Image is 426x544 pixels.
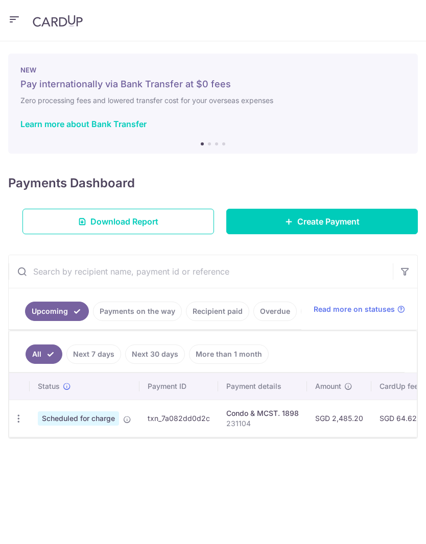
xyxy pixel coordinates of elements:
a: Create Payment [226,209,418,234]
a: Next 7 days [66,344,121,364]
span: Status [38,381,60,391]
a: Cancelled [301,302,349,321]
div: Condo & MCST. 1898 [226,408,299,418]
a: More than 1 month [189,344,269,364]
p: 231104 [226,418,299,429]
span: Read more on statuses [314,304,395,314]
h5: Pay internationally via Bank Transfer at $0 fees [20,78,406,90]
a: Learn more about Bank Transfer [20,119,147,129]
a: Payments on the way [93,302,182,321]
a: Read more on statuses [314,304,405,314]
span: CardUp fee [380,381,418,391]
input: Search by recipient name, payment id or reference [9,255,393,288]
span: Scheduled for charge [38,411,119,426]
td: SGD 2,485.20 [307,400,371,437]
th: Payment details [218,373,307,400]
a: Upcoming [25,302,89,321]
h4: Payments Dashboard [8,174,135,192]
a: Recipient paid [186,302,249,321]
td: txn_7a082dd0d2c [139,400,218,437]
a: Download Report [22,209,214,234]
th: Payment ID [139,373,218,400]
a: Overdue [253,302,297,321]
img: CardUp [33,15,83,27]
a: All [26,344,62,364]
a: Next 30 days [125,344,185,364]
h6: Zero processing fees and lowered transfer cost for your overseas expenses [20,94,406,107]
p: NEW [20,66,406,74]
span: Amount [315,381,341,391]
span: Create Payment [297,215,360,228]
span: Download Report [90,215,158,228]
